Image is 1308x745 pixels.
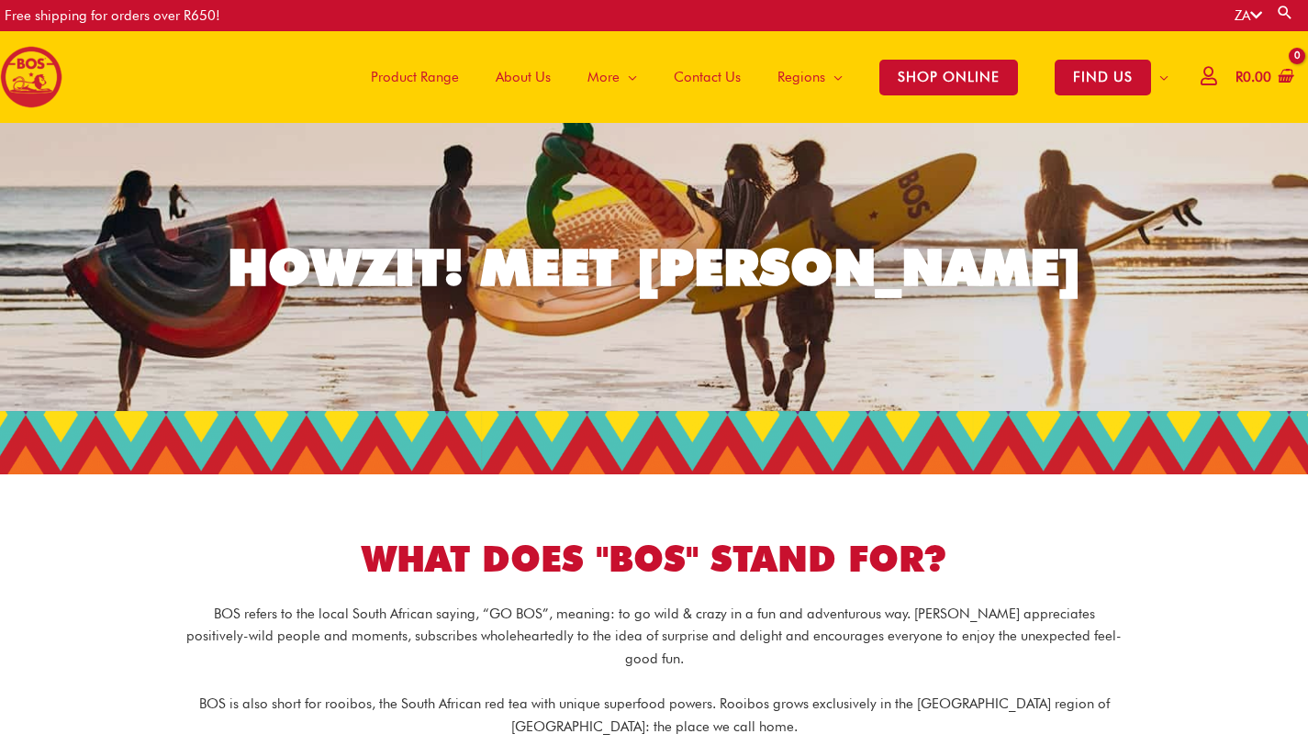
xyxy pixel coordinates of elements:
[228,242,1081,293] div: HOWZIT! MEET [PERSON_NAME]
[1235,69,1271,85] bdi: 0.00
[587,50,620,105] span: More
[1276,4,1294,21] a: Search button
[674,50,741,105] span: Contact Us
[879,60,1018,95] span: SHOP ONLINE
[352,31,477,123] a: Product Range
[1235,69,1243,85] span: R
[1055,60,1151,95] span: FIND US
[777,50,825,105] span: Regions
[759,31,861,123] a: Regions
[655,31,759,123] a: Contact Us
[371,50,459,105] span: Product Range
[186,693,1123,739] p: BOS is also short for rooibos, the South African red tea with unique superfood powers. Rooibos gr...
[477,31,569,123] a: About Us
[496,50,551,105] span: About Us
[1232,57,1294,98] a: View Shopping Cart, empty
[140,534,1168,584] h1: WHAT DOES "BOS" STAND FOR?
[1235,7,1262,24] a: ZA
[339,31,1187,123] nav: Site Navigation
[569,31,655,123] a: More
[861,31,1036,123] a: SHOP ONLINE
[186,603,1123,671] p: BOS refers to the local South African saying, “GO BOS”, meaning: to go wild & crazy in a fun and ...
